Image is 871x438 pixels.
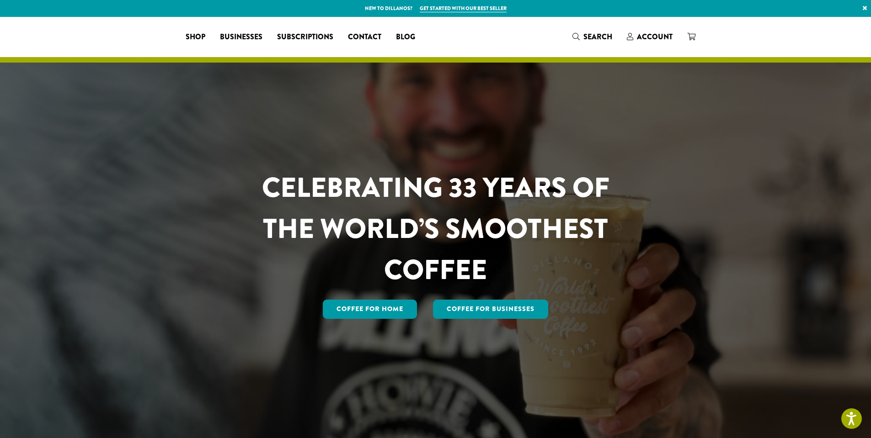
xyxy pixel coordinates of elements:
[348,32,381,43] span: Contact
[178,30,213,44] a: Shop
[277,32,333,43] span: Subscriptions
[220,32,262,43] span: Businesses
[323,300,417,319] a: Coffee for Home
[396,32,415,43] span: Blog
[235,167,636,290] h1: CELEBRATING 33 YEARS OF THE WORLD’S SMOOTHEST COFFEE
[186,32,205,43] span: Shop
[433,300,548,319] a: Coffee For Businesses
[565,29,620,44] a: Search
[583,32,612,42] span: Search
[637,32,673,42] span: Account
[420,5,507,12] a: Get started with our best seller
